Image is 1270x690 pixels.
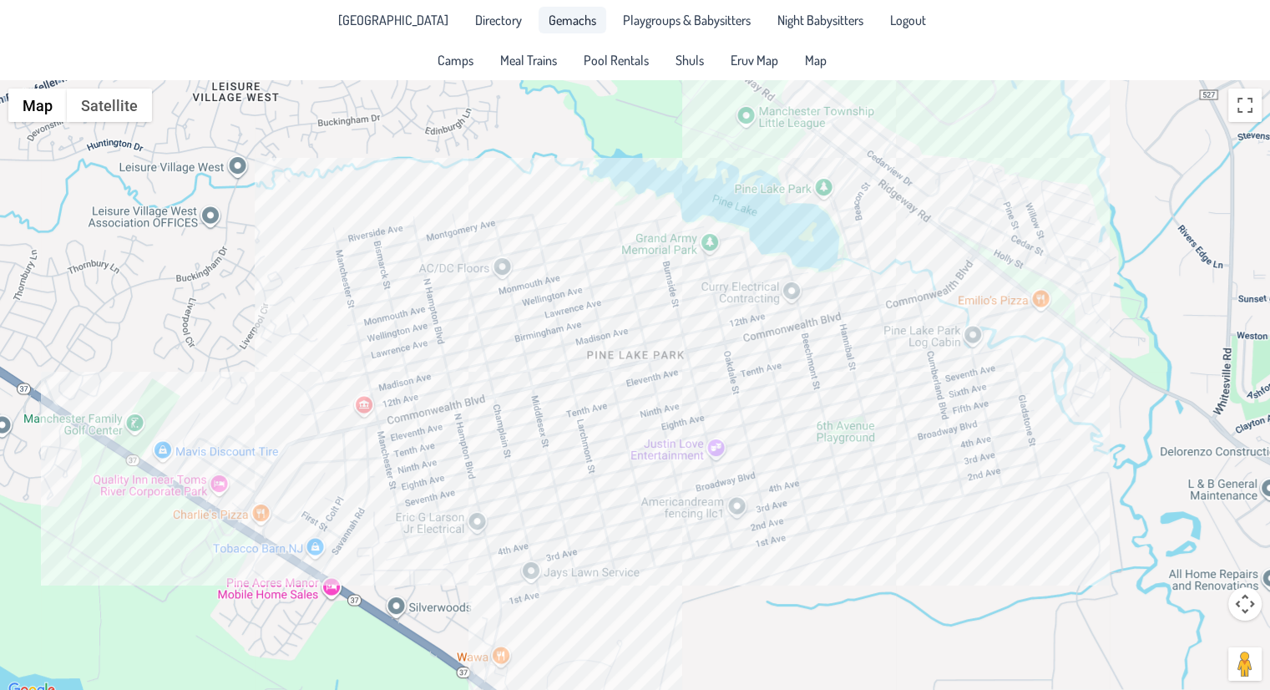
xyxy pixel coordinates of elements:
[767,7,873,33] a: Night Babysitters
[613,7,761,33] a: Playgroups & Babysitters
[67,89,152,122] button: Show satellite imagery
[490,47,567,74] a: Meal Trains
[731,53,778,67] span: Eruv Map
[438,53,473,67] span: Camps
[721,47,788,74] a: Eruv Map
[574,47,659,74] a: Pool Rentals
[795,47,837,74] a: Map
[428,47,483,74] a: Camps
[465,7,532,33] a: Directory
[500,53,557,67] span: Meal Trains
[328,7,458,33] li: Pine Lake Park
[8,89,67,122] button: Show street map
[1228,587,1262,621] button: Map camera controls
[338,13,448,27] span: [GEOGRAPHIC_DATA]
[623,13,751,27] span: Playgroups & Babysitters
[1228,89,1262,122] button: Toggle fullscreen view
[777,13,863,27] span: Night Babysitters
[549,13,596,27] span: Gemachs
[539,7,606,33] a: Gemachs
[675,53,704,67] span: Shuls
[880,7,936,33] li: Logout
[475,13,522,27] span: Directory
[890,13,926,27] span: Logout
[805,53,827,67] span: Map
[1228,647,1262,681] button: Drag Pegman onto the map to open Street View
[584,53,649,67] span: Pool Rentals
[665,47,714,74] a: Shuls
[328,7,458,33] a: [GEOGRAPHIC_DATA]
